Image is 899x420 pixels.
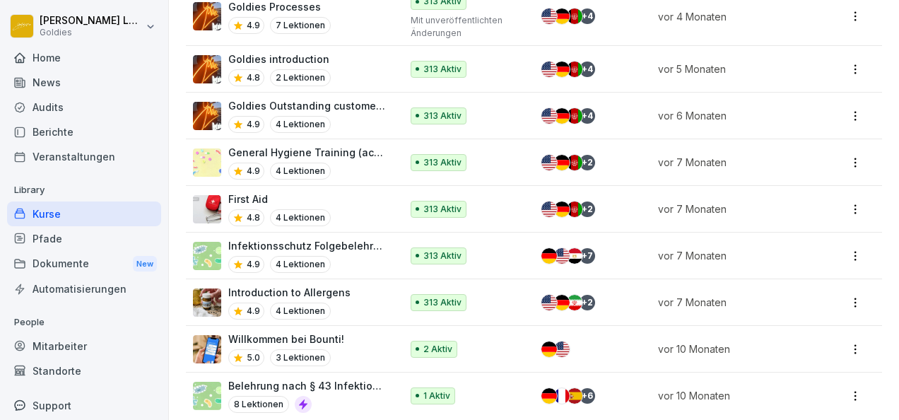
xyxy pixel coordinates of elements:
p: 4 Lektionen [270,116,331,133]
img: p739flnsdh8gpse8zjqpm4at.png [193,102,221,130]
a: Veranstaltungen [7,144,161,169]
p: People [7,311,161,334]
p: 4.9 [247,19,260,32]
p: 5.0 [247,351,260,364]
div: + 7 [580,248,595,264]
a: Pfade [7,226,161,251]
p: 4.9 [247,305,260,317]
img: af.svg [567,62,582,77]
p: 8 Lektionen [228,396,289,413]
p: Infektionsschutz Folgebelehrung (nach §43 IfSG) [228,238,387,253]
p: 3 Lektionen [270,349,331,366]
p: 7 Lektionen [270,17,331,34]
p: Goldies introduction [228,52,331,66]
div: + 2 [580,295,595,310]
div: + 2 [580,155,595,170]
a: Mitarbeiter [7,334,161,358]
img: de.svg [541,342,557,357]
img: dxikevl05c274fqjcx4fmktu.png [193,288,221,317]
div: + 4 [580,108,595,124]
img: rd8noi9myd5hshrmayjayi2t.png [193,148,221,177]
div: New [133,256,157,272]
p: 313 Aktiv [423,156,462,169]
div: + 2 [580,202,595,217]
p: Introduction to Allergens [228,285,351,300]
img: tgff07aey9ahi6f4hltuk21p.png [193,242,221,270]
p: [PERSON_NAME] Loska [40,15,143,27]
img: af.svg [567,155,582,170]
p: Goldies [40,28,143,37]
img: us.svg [541,8,557,24]
a: News [7,70,161,95]
p: vor 10 Monaten [658,388,807,403]
p: Mit unveröffentlichten Änderungen [411,14,517,40]
p: Goldies Outstanding customer service [228,98,387,113]
p: 2 Lektionen [270,69,331,86]
img: us.svg [541,295,557,310]
p: vor 5 Monaten [658,62,807,76]
a: Home [7,45,161,70]
p: 4.9 [247,118,260,131]
img: af.svg [567,8,582,24]
div: Berichte [7,119,161,144]
p: 4.9 [247,258,260,271]
p: 4 Lektionen [270,303,331,320]
img: af.svg [567,202,582,217]
a: Kurse [7,202,161,226]
img: us.svg [554,342,570,357]
p: vor 7 Monaten [658,248,807,263]
a: Standorte [7,358,161,383]
p: vor 7 Monaten [658,295,807,310]
img: us.svg [541,202,557,217]
p: 1 Aktiv [423,390,450,402]
img: eg.svg [567,248,582,264]
p: 313 Aktiv [423,203,462,216]
img: de.svg [554,155,570,170]
p: 313 Aktiv [423,250,462,262]
img: fr.svg [554,388,570,404]
img: ir.svg [567,295,582,310]
img: us.svg [554,248,570,264]
div: Dokumente [7,251,161,277]
p: 4.8 [247,71,260,84]
img: af.svg [567,108,582,124]
img: de.svg [554,295,570,310]
p: vor 4 Monaten [658,9,807,24]
p: 4 Lektionen [270,256,331,273]
p: vor 10 Monaten [658,342,807,356]
div: Support [7,393,161,418]
img: us.svg [541,62,557,77]
p: Willkommen bei Bounti! [228,332,344,346]
p: vor 7 Monaten [658,202,807,216]
p: 4 Lektionen [270,209,331,226]
p: General Hygiene Training (acc LHMV §4) [228,145,387,160]
img: de.svg [554,202,570,217]
img: ovcsqbf2ewum2utvc3o527vw.png [193,195,221,223]
img: xgfduithoxxyhirrlmyo7nin.png [193,335,221,363]
div: + 4 [580,62,595,77]
img: de.svg [554,8,570,24]
img: de.svg [554,108,570,124]
img: es.svg [567,388,582,404]
p: 2 Aktiv [423,343,452,356]
div: + 6 [580,388,595,404]
img: dstmp2epwm636xymg8o1eqib.png [193,2,221,30]
img: de.svg [541,248,557,264]
a: Audits [7,95,161,119]
p: vor 7 Monaten [658,155,807,170]
img: us.svg [541,108,557,124]
p: vor 6 Monaten [658,108,807,123]
img: xhwwoh3j1t8jhueqc8254ve9.png [193,55,221,83]
a: Automatisierungen [7,276,161,301]
p: 313 Aktiv [423,296,462,309]
p: 313 Aktiv [423,110,462,122]
p: Belehrung nach § 43 Infektionsschutzgesetz (IfSG) [228,378,387,393]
